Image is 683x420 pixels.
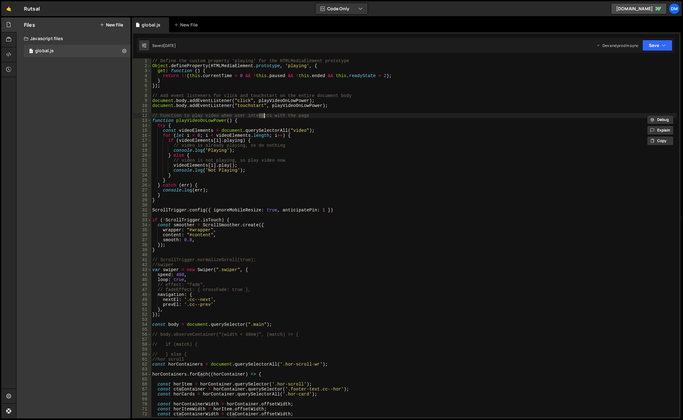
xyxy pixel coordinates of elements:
[133,337,151,342] div: 57
[133,218,151,223] div: 33
[174,22,200,28] div: New File
[142,22,160,28] div: global.js
[133,357,151,362] div: 61
[133,98,151,103] div: 9
[133,302,151,307] div: 50
[133,367,151,372] div: 63
[133,362,151,367] div: 62
[133,277,151,282] div: 45
[133,163,151,168] div: 22
[133,272,151,277] div: 44
[133,397,151,402] div: 69
[163,43,176,48] div: [DATE]
[133,242,151,247] div: 38
[35,48,54,54] div: global.js
[133,203,151,208] div: 30
[647,136,674,145] button: Copy
[133,83,151,88] div: 6
[642,40,672,51] button: Save
[133,168,151,173] div: 23
[133,88,151,93] div: 7
[133,173,151,178] div: 24
[133,352,151,357] div: 60
[133,317,151,322] div: 53
[596,43,639,48] div: Dev and prod in sync
[133,153,151,158] div: 20
[133,372,151,377] div: 64
[133,208,151,213] div: 31
[133,138,151,143] div: 17
[133,332,151,337] div: 56
[133,103,151,108] div: 10
[133,238,151,242] div: 37
[669,3,680,14] a: Dm
[133,287,151,292] div: 47
[133,342,151,347] div: 58
[133,78,151,83] div: 5
[315,3,368,14] button: Code Only
[133,213,151,218] div: 32
[133,387,151,392] div: 67
[133,297,151,302] div: 49
[647,115,674,124] button: Debug
[133,183,151,188] div: 26
[133,73,151,78] div: 4
[133,233,151,238] div: 36
[133,63,151,68] div: 2
[133,282,151,287] div: 46
[133,347,151,352] div: 59
[24,21,35,28] h2: Files
[1,1,16,16] a: 🤙
[152,43,176,48] div: Saved
[133,262,151,267] div: 42
[133,68,151,73] div: 3
[133,158,151,163] div: 21
[133,292,151,297] div: 48
[611,3,667,14] a: [DOMAIN_NAME]
[133,382,151,387] div: 66
[133,113,151,118] div: 12
[133,108,151,113] div: 11
[133,133,151,138] div: 16
[133,223,151,228] div: 34
[133,257,151,262] div: 41
[133,143,151,148] div: 18
[133,128,151,133] div: 15
[133,312,151,317] div: 52
[133,247,151,252] div: 39
[29,49,33,54] span: 1
[133,198,151,203] div: 29
[133,392,151,397] div: 68
[133,322,151,327] div: 54
[133,327,151,332] div: 55
[133,58,151,63] div: 1
[24,45,131,57] div: 15875/42351.js
[133,228,151,233] div: 35
[133,252,151,257] div: 40
[133,307,151,312] div: 51
[133,412,151,417] div: 72
[133,188,151,193] div: 27
[133,267,151,272] div: 43
[133,178,151,183] div: 25
[100,22,123,27] button: New File
[133,93,151,98] div: 8
[16,32,131,45] div: Javascript files
[133,148,151,153] div: 19
[133,402,151,407] div: 70
[133,407,151,412] div: 71
[133,377,151,382] div: 65
[647,126,674,135] button: Explain
[133,118,151,123] div: 13
[133,123,151,128] div: 14
[24,5,40,12] div: Rutsal
[133,193,151,198] div: 28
